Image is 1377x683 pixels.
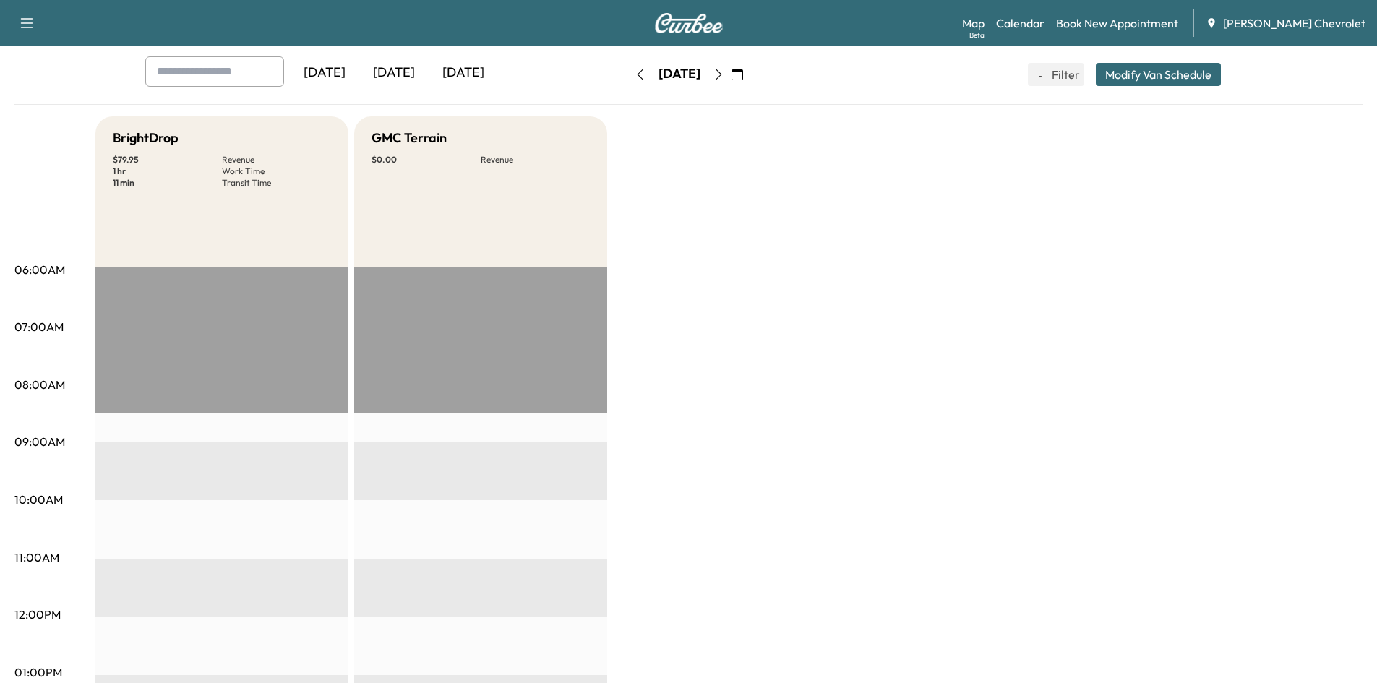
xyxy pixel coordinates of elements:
p: 11 min [113,177,222,189]
span: [PERSON_NAME] Chevrolet [1223,14,1365,32]
div: [DATE] [290,56,359,90]
span: Filter [1052,66,1078,83]
button: Filter [1028,63,1084,86]
div: Beta [969,30,985,40]
a: Book New Appointment [1056,14,1178,32]
p: Revenue [481,154,590,166]
p: 07:00AM [14,318,64,335]
p: Revenue [222,154,331,166]
p: 10:00AM [14,491,63,508]
a: Calendar [996,14,1044,32]
div: [DATE] [659,65,700,83]
button: Modify Van Schedule [1096,63,1221,86]
img: Curbee Logo [654,13,724,33]
p: 09:00AM [14,433,65,450]
p: 06:00AM [14,261,65,278]
p: Work Time [222,166,331,177]
div: [DATE] [429,56,498,90]
p: $ 0.00 [372,154,481,166]
p: 08:00AM [14,376,65,393]
p: $ 79.95 [113,154,222,166]
p: Transit Time [222,177,331,189]
p: 1 hr [113,166,222,177]
p: 01:00PM [14,663,62,681]
p: 11:00AM [14,549,59,566]
h5: BrightDrop [113,128,179,148]
h5: GMC Terrain [372,128,447,148]
a: MapBeta [962,14,985,32]
p: 12:00PM [14,606,61,623]
div: [DATE] [359,56,429,90]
